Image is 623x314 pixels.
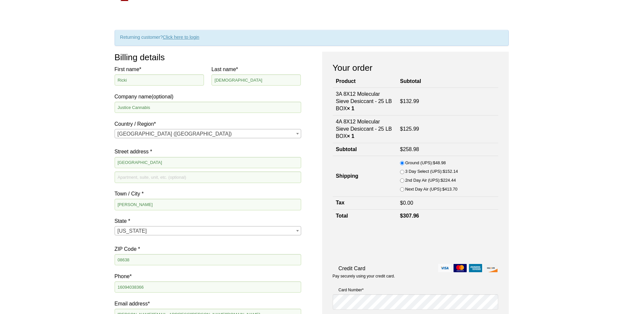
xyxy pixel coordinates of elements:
bdi: 307.96 [400,213,419,219]
span: United States (US) [115,129,301,139]
label: Last name [211,65,301,74]
bdi: 48.98 [433,160,446,165]
bdi: 413.70 [442,187,457,192]
label: Country / Region [115,119,301,128]
label: First name [115,65,204,74]
td: 4A 8X12 Molecular Sieve Desiccant - 25 LB BOX [333,115,397,143]
span: $ [442,187,445,192]
h3: Your order [333,62,498,73]
label: 2nd Day Air (UPS): [405,177,456,184]
label: Phone [115,272,301,281]
label: Email address [115,299,301,308]
div: Returning customer? [115,30,509,46]
label: Card Number [333,287,498,293]
label: Credit Card [333,264,498,273]
span: $ [443,169,445,174]
label: State [115,217,301,225]
th: Product [333,75,397,88]
bdi: 132.99 [400,98,419,104]
img: amex [469,264,482,272]
label: 3 Day Select (UPS): [405,168,458,175]
th: Total [333,210,397,222]
label: Street address [115,147,301,156]
span: $ [400,126,403,132]
iframe: reCAPTCHA [333,229,433,255]
bdi: 152.14 [443,169,458,174]
h3: Billing details [115,52,301,63]
span: (optional) [151,94,173,99]
label: Next Day Air (UPS): [405,186,457,193]
span: State [115,226,301,235]
td: 3A 8X12 Molecular Sieve Desiccant - 25 LB BOX [333,88,397,115]
label: ZIP Code [115,245,301,253]
strong: × 1 [347,133,354,139]
label: Company name [115,65,301,101]
span: $ [400,98,403,104]
th: Shipping [333,156,397,196]
img: mastercard [454,264,467,272]
label: Ground (UPS): [405,159,446,167]
span: $ [400,213,403,219]
img: visa [438,264,451,272]
span: $ [433,160,435,165]
bdi: 258.98 [400,146,419,152]
span: New Jersey [115,226,301,236]
strong: × 1 [347,106,354,111]
th: Subtotal [397,75,498,88]
input: Apartment, suite, unit, etc. (optional) [115,171,301,183]
span: Country / Region [115,129,301,138]
bdi: 0.00 [400,200,413,206]
th: Tax [333,196,397,209]
label: Town / City [115,189,301,198]
a: Click here to login [163,35,199,40]
span: $ [400,146,403,152]
input: House number and street name [115,157,301,168]
bdi: 224.44 [441,178,456,183]
span: $ [400,200,403,206]
bdi: 125.99 [400,126,419,132]
span: $ [441,178,443,183]
p: Pay securely using your credit card. [333,274,498,279]
th: Subtotal [333,143,397,156]
img: discover [484,264,498,272]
